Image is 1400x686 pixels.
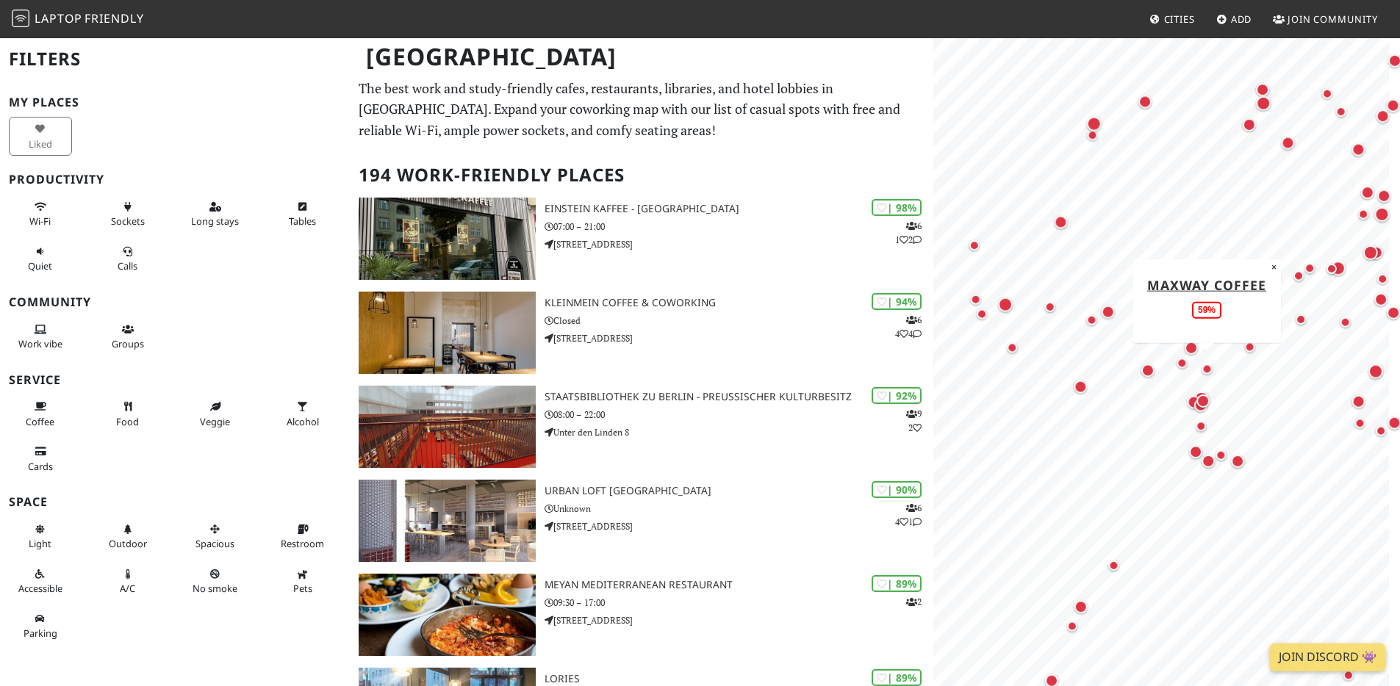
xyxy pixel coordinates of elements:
div: Map marker [1184,392,1203,411]
button: Veggie [184,394,247,433]
a: Cities [1144,6,1201,32]
button: Light [9,517,72,556]
h3: My Places [9,95,341,109]
button: Alcohol [271,394,334,433]
span: Natural light [29,537,51,550]
img: URBAN LOFT Berlin [359,480,536,562]
div: Map marker [1374,270,1391,287]
p: [STREET_ADDRESS] [545,519,933,533]
span: Air conditioned [120,582,135,595]
a: Staatsbibliothek zu Berlin - Preußischer Kulturbesitz | 92% 92 Staatsbibliothek zu Berlin - Preuß... [350,386,933,468]
span: People working [18,337,62,350]
a: Join Community [1267,6,1384,32]
div: Map marker [1292,311,1310,328]
h3: Service [9,373,341,387]
div: Map marker [1351,414,1368,432]
div: Map marker [1151,258,1169,275]
button: Tables [271,195,334,234]
span: Spacious [195,537,234,550]
span: Power sockets [111,214,145,228]
div: Map marker [1349,391,1368,411]
button: Coffee [9,394,72,433]
button: Outdoor [96,517,159,556]
span: Group tables [112,337,144,350]
p: Closed [545,314,933,328]
button: Food [96,394,159,433]
span: Accessible [18,582,62,595]
button: Cards [9,439,72,478]
div: Map marker [1354,205,1372,223]
div: | 94% [872,293,922,310]
div: Map marker [1099,302,1118,321]
h3: KleinMein Coffee & Coworking [545,297,933,309]
p: 6 4 1 [895,501,922,529]
h3: Staatsbibliothek zu Berlin - Preußischer Kulturbesitz [545,391,933,403]
div: Map marker [1371,289,1390,308]
div: Map marker [1182,338,1201,357]
div: | 89% [872,669,922,686]
div: Map marker [1371,203,1392,224]
span: Coffee [26,415,54,428]
div: Map marker [1138,361,1157,380]
div: Map marker [973,305,991,322]
span: Quiet [28,259,52,272]
p: 6 4 4 [895,313,922,341]
div: Map marker [1173,354,1191,372]
h3: Meyan Mediterranean Restaurant [545,579,933,591]
div: Map marker [1301,259,1318,277]
div: Map marker [1071,597,1091,616]
p: [STREET_ADDRESS] [545,613,933,627]
div: Map marker [1071,377,1090,396]
div: Map marker [1186,442,1205,461]
p: [STREET_ADDRESS] [545,331,933,345]
div: Map marker [1328,258,1349,278]
p: 9 2 [906,407,922,435]
div: Map marker [995,294,1016,314]
div: Map marker [1041,297,1059,315]
div: Map marker [1318,84,1336,102]
div: Map marker [1192,417,1210,435]
div: Map marker [1051,212,1070,231]
div: Map marker [1191,395,1210,414]
div: Map marker [1358,183,1377,202]
div: | 92% [872,387,922,404]
span: Video/audio calls [118,259,137,272]
button: Sockets [96,195,159,234]
p: Unknown [545,502,933,516]
div: Map marker [966,237,983,254]
div: Map marker [1241,338,1259,355]
span: Outdoor area [109,537,147,550]
p: 2 [906,595,922,609]
a: LaptopFriendly LaptopFriendly [12,7,144,32]
p: [STREET_ADDRESS] [545,237,933,251]
span: Food [116,415,139,428]
button: Long stays [184,195,247,234]
span: Add [1231,12,1252,26]
p: 09:30 – 17:00 [545,596,933,610]
span: Laptop [35,10,82,26]
div: | 90% [872,481,922,498]
a: Einstein Kaffee - Charlottenburg | 98% 612 Einstein Kaffee - [GEOGRAPHIC_DATA] 07:00 – 21:00 [STR... [350,198,933,280]
button: Close popup [1267,259,1281,275]
div: Map marker [1063,617,1081,635]
span: Smoke free [193,582,237,595]
span: Alcohol [287,415,319,428]
img: KleinMein Coffee & Coworking [359,292,536,374]
div: Map marker [1193,391,1213,411]
div: Map marker [967,290,985,308]
div: Map marker [1083,311,1100,328]
h1: [GEOGRAPHIC_DATA] [354,37,930,77]
div: 59% [1192,301,1221,318]
a: Add [1210,6,1258,32]
div: Map marker [1199,360,1216,378]
a: Maxway Coffee [1147,275,1266,293]
h3: URBAN LOFT [GEOGRAPHIC_DATA] [545,485,933,497]
div: Map marker [1003,339,1021,356]
button: A/C [96,562,159,601]
span: Stable Wi-Fi [29,214,51,228]
div: Map marker [1290,267,1307,284]
div: Map marker [1240,115,1259,134]
h3: Space [9,495,341,509]
div: Map marker [1278,133,1297,152]
p: 08:00 – 22:00 [545,408,933,422]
